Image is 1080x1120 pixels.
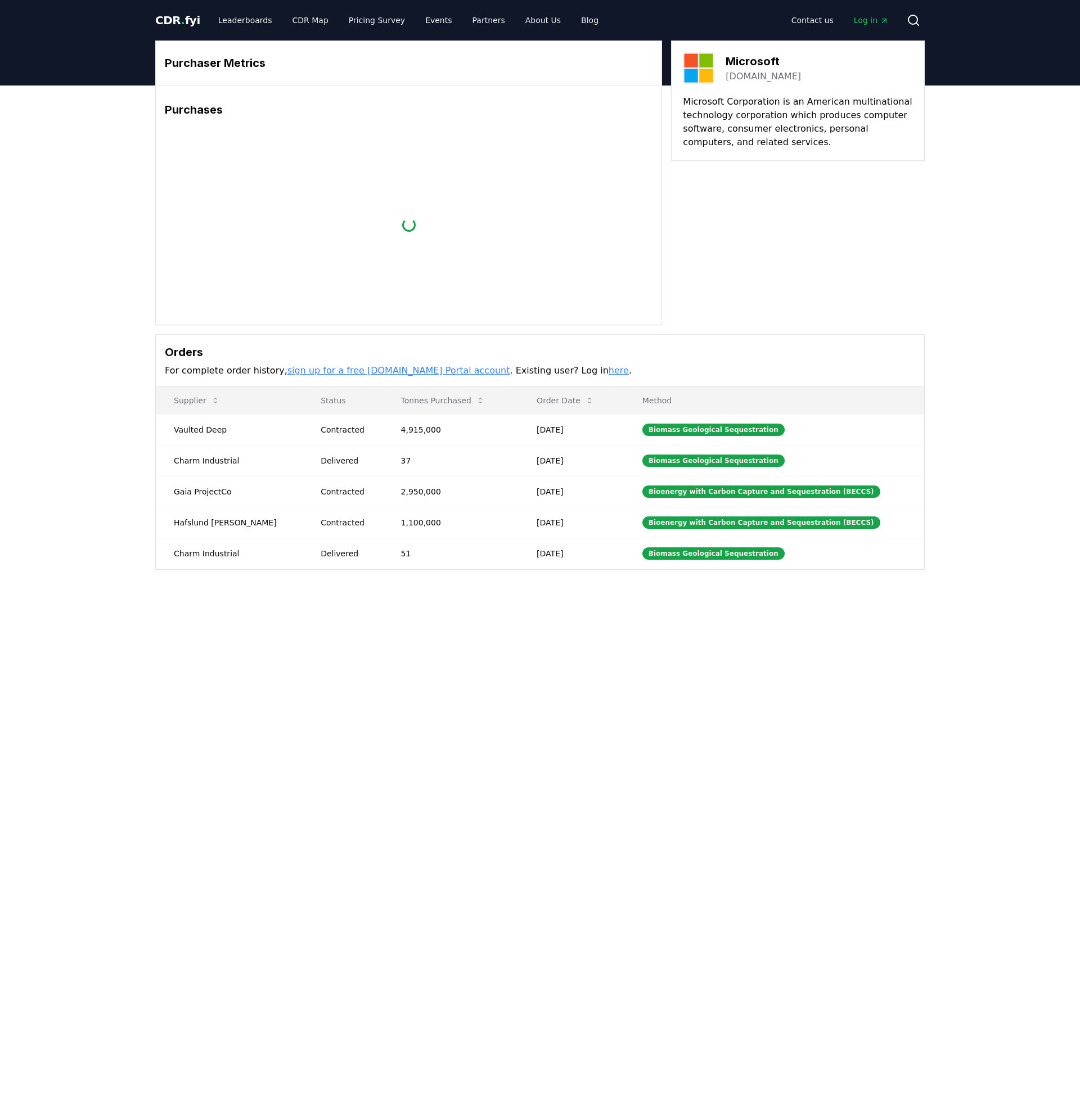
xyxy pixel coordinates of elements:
p: Method [633,395,915,406]
button: Order Date [528,389,603,412]
a: About Us [516,10,570,30]
td: 2,950,000 [383,476,519,507]
a: Blog [572,10,607,30]
a: Events [416,10,461,30]
td: [DATE] [519,507,624,538]
nav: Main [209,10,607,30]
h3: Orders [165,344,915,361]
p: Status [312,395,373,406]
td: [DATE] [519,414,624,445]
td: Hafslund [PERSON_NAME] [156,507,303,538]
div: Contracted [321,517,373,528]
div: Bioenergy with Carbon Capture and Sequestration (BECCS) [642,485,880,498]
button: Tonnes Purchased [392,389,494,412]
div: loading [402,218,416,232]
td: Gaia ProjectCo [156,476,303,507]
button: Supplier [165,389,229,412]
a: Log in [845,10,898,30]
h3: Purchaser Metrics [165,55,652,71]
td: Vaulted Deep [156,414,303,445]
td: [DATE] [519,476,624,507]
p: For complete order history, . Existing user? Log in . [165,364,915,377]
a: Pricing Survey [340,10,414,30]
a: Partners [463,10,514,30]
h3: Microsoft [726,53,801,70]
div: Biomass Geological Sequestration [642,455,785,467]
a: CDR Map [283,10,337,30]
div: Delivered [321,548,373,559]
a: here [609,365,629,376]
td: Charm Industrial [156,445,303,476]
div: Biomass Geological Sequestration [642,424,785,436]
td: 51 [383,538,519,569]
td: [DATE] [519,445,624,476]
nav: Main [782,10,898,30]
span: Log in [854,15,889,26]
h3: Purchases [165,101,652,118]
div: Contracted [321,424,373,435]
td: 4,915,000 [383,414,519,445]
a: sign up for a free [DOMAIN_NAME] Portal account [287,365,510,376]
a: [DOMAIN_NAME] [726,70,801,83]
div: Delivered [321,455,373,466]
td: Charm Industrial [156,538,303,569]
span: CDR fyi [155,14,200,27]
div: Bioenergy with Carbon Capture and Sequestration (BECCS) [642,516,880,529]
td: [DATE] [519,538,624,569]
a: Contact us [782,10,843,30]
span: . [181,14,185,27]
div: Biomass Geological Sequestration [642,547,785,560]
p: Microsoft Corporation is an American multinational technology corporation which produces computer... [683,95,913,149]
td: 37 [383,445,519,476]
a: CDR.fyi [155,12,200,28]
td: 1,100,000 [383,507,519,538]
div: Contracted [321,486,373,497]
img: Microsoft-logo [683,52,714,84]
a: Leaderboards [209,10,281,30]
